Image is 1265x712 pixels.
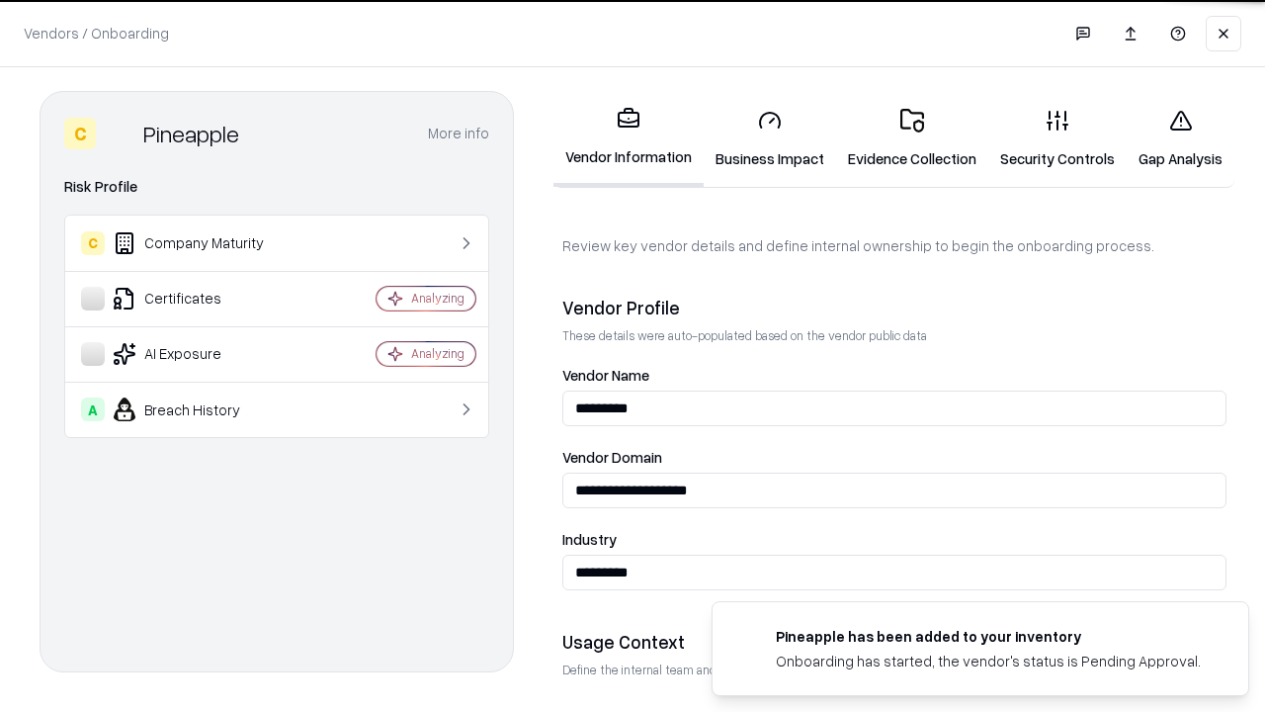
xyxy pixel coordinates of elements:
label: Industry [562,532,1226,547]
div: Usage Context [562,630,1226,654]
div: C [81,231,105,255]
div: Breach History [81,398,317,421]
a: Gap Analysis [1127,93,1234,185]
a: Business Impact [704,93,836,185]
div: Vendor Profile [562,296,1226,319]
label: Vendor Name [562,368,1226,383]
p: Define the internal team and reason for using this vendor. This helps assess business relevance a... [562,662,1226,678]
label: Vendor Domain [562,450,1226,465]
a: Vendor Information [553,91,704,187]
img: pineappleenergy.com [736,626,760,650]
div: Company Maturity [81,231,317,255]
div: Risk Profile [64,175,489,199]
img: Pineapple [104,118,135,149]
button: More info [428,116,489,151]
div: Pineapple has been added to your inventory [776,626,1201,647]
div: Analyzing [411,290,464,307]
p: Vendors / Onboarding [24,23,169,44]
div: AI Exposure [81,342,317,366]
p: These details were auto-populated based on the vendor public data [562,327,1226,344]
a: Evidence Collection [836,93,988,185]
div: C [64,118,96,149]
div: A [81,398,105,421]
div: Analyzing [411,345,464,362]
div: Certificates [81,287,317,311]
a: Security Controls [988,93,1127,185]
div: Onboarding has started, the vendor's status is Pending Approval. [776,651,1201,671]
p: Review key vendor details and define internal ownership to begin the onboarding process. [562,235,1226,256]
div: Pineapple [143,118,239,149]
